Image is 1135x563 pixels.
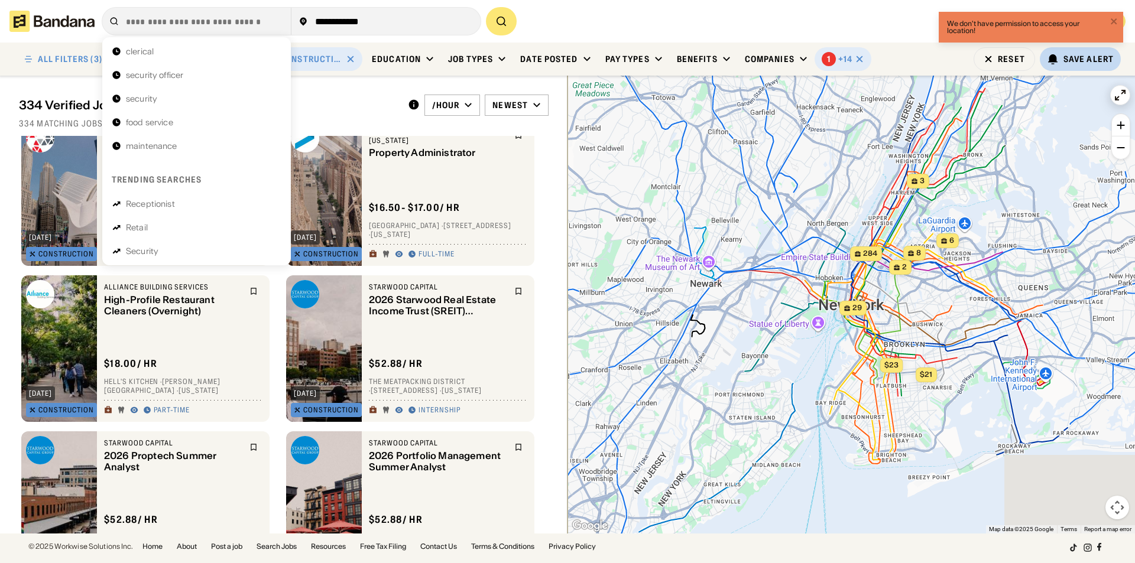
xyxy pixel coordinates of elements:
[154,406,190,415] div: Part-time
[104,438,242,448] div: Starwood Capital
[291,436,319,464] img: Starwood Capital logo
[448,54,493,64] div: Job Types
[369,294,507,317] div: 2026 Starwood Real Estate Income Trust (SREIT) Operations Summer Analyst
[369,282,507,292] div: Starwood Capital
[949,236,954,246] span: 6
[920,370,932,379] span: $21
[104,513,158,526] div: $ 52.88 / hr
[920,176,925,186] span: 3
[291,124,319,152] img: FirstService Residential in California logo
[19,98,398,112] div: 334 Verified Jobs
[1110,17,1118,28] button: close
[471,543,534,550] a: Terms & Conditions
[369,201,460,214] div: $ 16.50 - $17.00 / hr
[745,54,794,64] div: Companies
[863,249,877,259] span: 284
[838,54,852,64] div: +14
[520,54,578,64] div: Date Posted
[360,543,406,550] a: Free Tax Filing
[549,543,596,550] a: Privacy Policy
[677,54,718,64] div: Benefits
[126,118,173,126] div: food service
[126,247,158,255] div: Security
[998,55,1025,63] div: Reset
[38,250,94,258] div: Construction
[303,250,359,258] div: Construction
[126,95,157,103] div: security
[432,100,460,110] div: /hour
[369,513,423,526] div: $ 52.88 / hr
[372,54,421,64] div: Education
[142,543,163,550] a: Home
[19,136,549,533] div: grid
[26,124,54,152] img: Walter P Moore logo
[104,450,242,473] div: 2026 Proptech Summer Analyst
[38,55,102,63] div: ALL FILTERS (3)
[38,406,94,414] div: Construction
[1105,496,1129,519] button: Map camera controls
[1063,54,1114,64] div: Save Alert
[126,47,154,56] div: clerical
[29,234,52,241] div: [DATE]
[126,71,183,79] div: security officer
[9,11,95,32] img: Bandana logotype
[369,126,507,145] div: FirstService Residential in [US_STATE]
[126,142,177,150] div: maintenance
[369,438,507,448] div: Starwood Capital
[177,543,197,550] a: About
[311,543,346,550] a: Resources
[303,406,359,414] div: Construction
[26,436,54,464] img: Starwood Capital logo
[1061,526,1077,532] a: Terms (opens in new tab)
[126,200,175,208] div: Receptionist
[605,54,650,64] div: Pay Types
[26,280,54,308] img: Alliance Building Services logo
[419,250,455,259] div: Full-time
[827,54,831,64] div: 1
[104,294,242,317] div: High-Profile Restaurant Cleaners (Overnight)
[291,280,319,308] img: Starwood Capital logo
[989,526,1053,532] span: Map data ©2025 Google
[902,262,907,272] span: 2
[29,390,52,397] div: [DATE]
[420,543,457,550] a: Contact Us
[280,54,341,64] div: Construction
[369,450,507,473] div: 2026 Portfolio Management Summer Analyst
[369,357,423,370] div: $ 52.88 / hr
[916,248,921,258] span: 8
[211,543,242,550] a: Post a job
[852,303,862,313] span: 29
[884,360,899,369] span: $23
[570,518,609,533] img: Google
[104,377,262,395] div: Hell's Kitchen · [PERSON_NAME][GEOGRAPHIC_DATA] · [US_STATE]
[28,543,133,550] div: © 2025 Workwise Solutions Inc.
[126,223,148,232] div: Retail
[570,518,609,533] a: Open this area in Google Maps (opens a new window)
[419,406,461,415] div: Internship
[112,174,202,185] div: Trending searches
[947,20,1107,34] div: We don't have permission to access your location!
[369,377,527,395] div: The Meatpacking District · [STREET_ADDRESS] · [US_STATE]
[1084,526,1131,532] a: Report a map error
[257,543,297,550] a: Search Jobs
[369,221,527,239] div: [GEOGRAPHIC_DATA] · [STREET_ADDRESS] · [US_STATE]
[369,148,507,159] div: Property Administrator
[104,282,242,292] div: Alliance Building Services
[294,390,317,397] div: [DATE]
[104,357,157,370] div: $ 18.00 / hr
[492,100,528,110] div: Newest
[294,234,317,241] div: [DATE]
[19,118,549,129] div: 334 matching jobs on [DOMAIN_NAME]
